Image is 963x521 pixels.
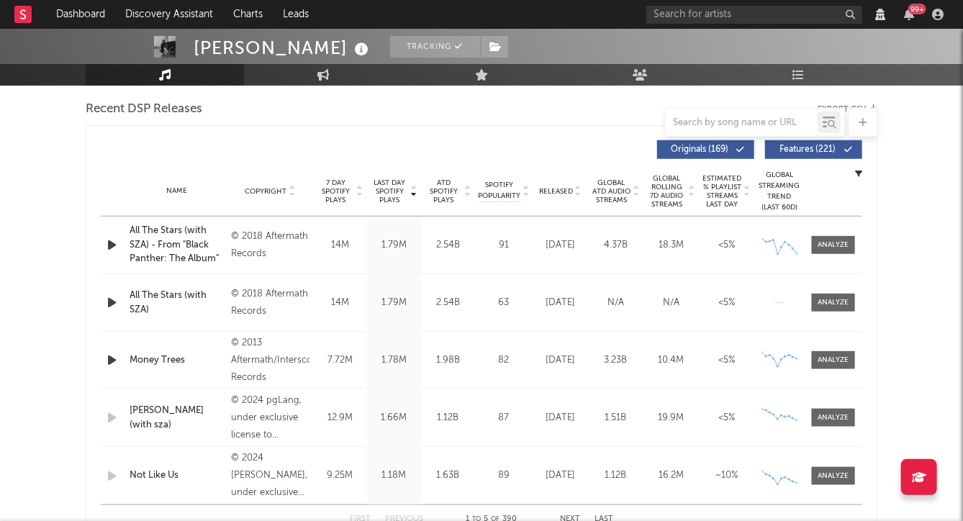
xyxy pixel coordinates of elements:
[536,411,584,425] div: [DATE]
[130,224,224,266] a: All The Stars (with SZA) - From "Black Panther: The Album"
[371,238,417,253] div: 1.79M
[536,353,584,368] div: [DATE]
[86,101,202,118] span: Recent DSP Releases
[231,450,309,502] div: © 2024 [PERSON_NAME], under exclusive license to Interscope Records
[647,353,695,368] div: 10.4M
[130,289,224,317] a: All The Stars (with SZA)
[317,238,363,253] div: 14M
[647,174,687,209] span: Global Rolling 7D Audio Streams
[765,140,862,159] button: Features(221)
[425,296,471,310] div: 2.54B
[592,411,640,425] div: 1.51B
[647,238,695,253] div: 18.3M
[317,178,355,204] span: 7 Day Spotify Plays
[592,296,640,310] div: N/A
[425,238,471,253] div: 2.54B
[592,468,640,483] div: 1.12B
[702,238,751,253] div: <5%
[702,468,751,483] div: ~ 10 %
[317,468,363,483] div: 9.25M
[666,145,733,154] span: Originals ( 169 )
[536,296,584,310] div: [DATE]
[592,178,631,204] span: Global ATD Audio Streams
[231,286,309,320] div: © 2018 Aftermath Records
[317,296,363,310] div: 14M
[425,411,471,425] div: 1.12B
[904,9,914,20] button: 99+
[908,4,926,14] div: 99 +
[371,468,417,483] div: 1.18M
[231,335,309,386] div: © 2013 Aftermath/Interscope Records
[231,228,309,263] div: © 2018 Aftermath Records
[479,353,529,368] div: 82
[657,140,754,159] button: Originals(169)
[130,186,224,196] div: Name
[702,174,742,209] span: Estimated % Playlist Streams Last Day
[646,6,862,24] input: Search for artists
[536,468,584,483] div: [DATE]
[371,178,409,204] span: Last Day Spotify Plays
[479,296,529,310] div: 63
[245,187,286,196] span: Copyright
[425,178,463,204] span: ATD Spotify Plays
[317,411,363,425] div: 12.9M
[194,36,372,60] div: [PERSON_NAME]
[647,296,695,310] div: N/A
[371,353,417,368] div: 1.78M
[536,238,584,253] div: [DATE]
[592,353,640,368] div: 3.23B
[539,187,573,196] span: Released
[479,411,529,425] div: 87
[130,404,224,432] a: [PERSON_NAME] (with sza)
[130,353,224,368] a: Money Trees
[479,238,529,253] div: 91
[479,180,521,201] span: Spotify Popularity
[130,468,224,483] a: Not Like Us
[702,411,751,425] div: <5%
[371,296,417,310] div: 1.79M
[371,411,417,425] div: 1.66M
[647,468,695,483] div: 16.2M
[647,411,695,425] div: 19.9M
[425,353,471,368] div: 1.98B
[702,353,751,368] div: <5%
[479,468,529,483] div: 89
[317,353,363,368] div: 7.72M
[666,117,818,129] input: Search by song name or URL
[592,238,640,253] div: 4.37B
[425,468,471,483] div: 1.63B
[390,36,480,58] button: Tracking
[758,170,801,213] div: Global Streaming Trend (Last 60D)
[818,105,877,114] button: Export CSV
[774,145,841,154] span: Features ( 221 )
[702,296,751,310] div: <5%
[231,392,309,444] div: © 2024 pgLang, under exclusive license to Interscope Records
